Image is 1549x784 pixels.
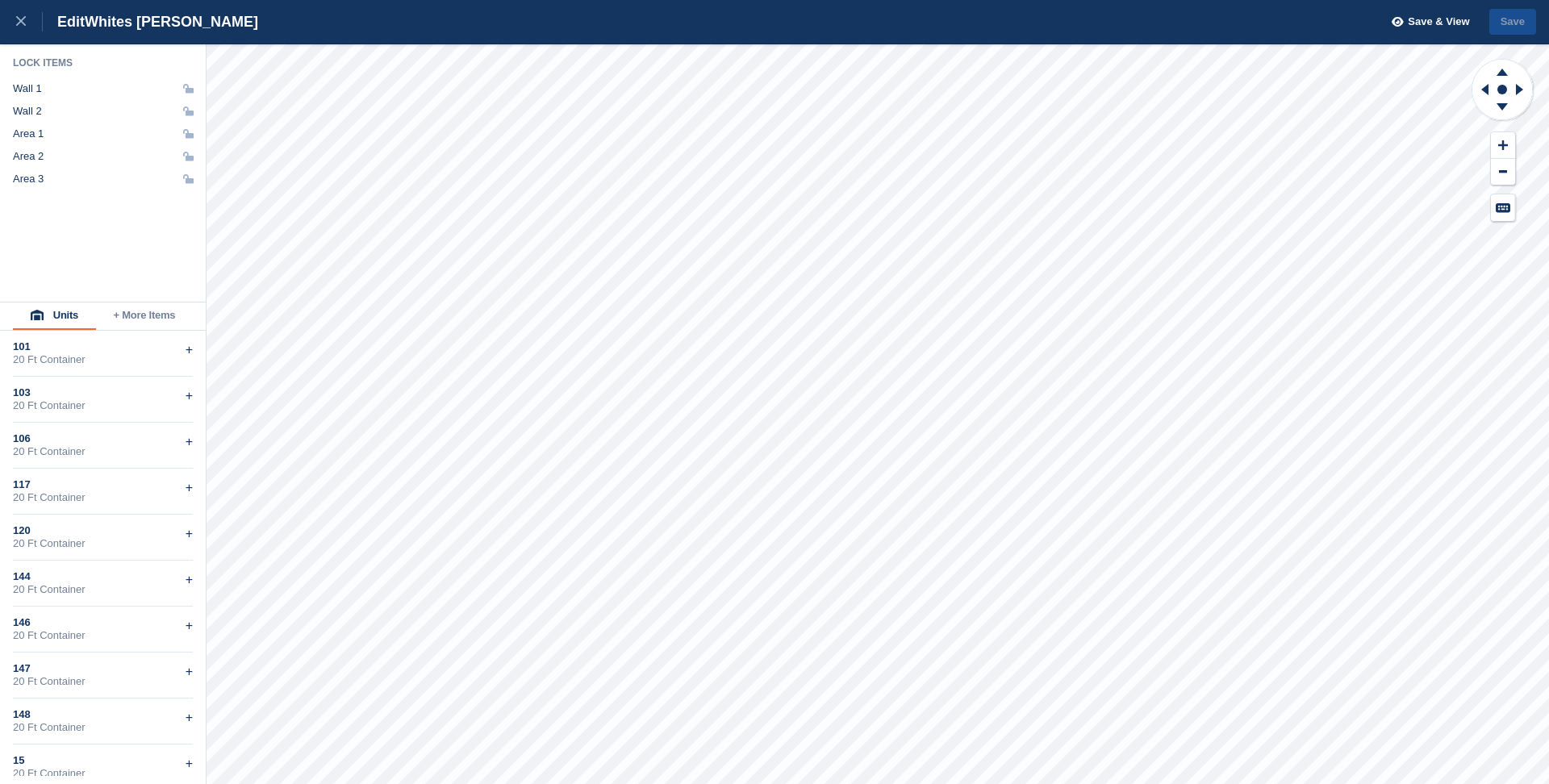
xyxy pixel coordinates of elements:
[186,524,193,544] div: +
[13,173,44,186] div: Area 3
[13,675,193,688] div: 20 Ft Container
[186,386,193,406] div: +
[13,583,193,596] div: 20 Ft Container
[1491,194,1515,221] button: Keyboard Shortcuts
[13,56,194,69] div: Lock Items
[13,127,44,140] div: Area 1
[13,302,96,330] button: Units
[186,754,193,774] div: +
[13,754,193,767] div: 15
[13,331,193,377] div: 10120 Ft Container+
[43,12,258,31] div: Edit Whites [PERSON_NAME]
[13,629,193,642] div: 20 Ft Container
[13,82,42,95] div: Wall 1
[13,537,193,550] div: 20 Ft Container
[13,561,193,607] div: 14420 Ft Container+
[13,353,193,366] div: 20 Ft Container
[13,662,193,675] div: 147
[186,432,193,452] div: +
[13,386,193,399] div: 103
[1491,132,1515,159] button: Zoom In
[13,432,193,445] div: 106
[13,616,193,629] div: 146
[13,708,193,721] div: 148
[13,524,193,537] div: 120
[13,767,193,780] div: 20 Ft Container
[1383,9,1470,35] button: Save & View
[186,662,193,682] div: +
[13,607,193,653] div: 14620 Ft Container+
[13,721,193,734] div: 20 Ft Container
[13,570,193,583] div: 144
[96,302,193,330] button: + More Items
[186,478,193,498] div: +
[186,708,193,728] div: +
[1491,159,1515,186] button: Zoom Out
[13,491,193,504] div: 20 Ft Container
[186,616,193,636] div: +
[13,478,193,491] div: 117
[13,469,193,515] div: 11720 Ft Container+
[13,445,193,458] div: 20 Ft Container
[13,105,42,118] div: Wall 2
[13,150,44,163] div: Area 2
[13,653,193,699] div: 14720 Ft Container+
[1408,14,1469,30] span: Save & View
[186,340,193,360] div: +
[13,699,193,744] div: 14820 Ft Container+
[13,377,193,423] div: 10320 Ft Container+
[13,399,193,412] div: 20 Ft Container
[186,570,193,590] div: +
[13,423,193,469] div: 10620 Ft Container+
[13,340,193,353] div: 101
[13,515,193,561] div: 12020 Ft Container+
[1489,9,1536,35] button: Save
